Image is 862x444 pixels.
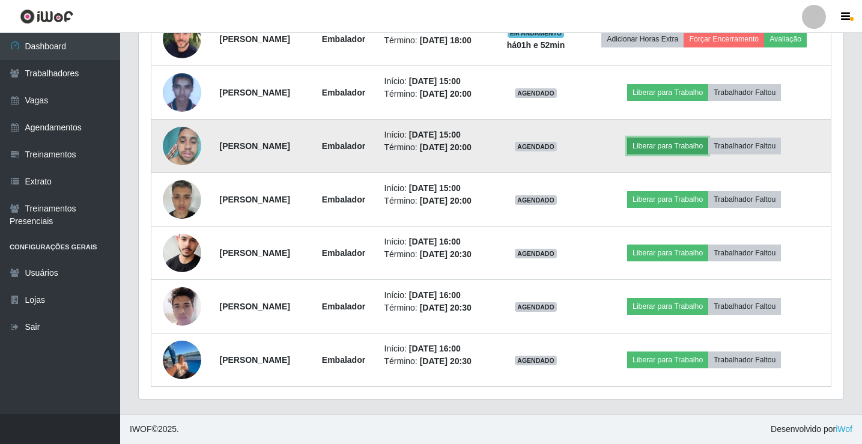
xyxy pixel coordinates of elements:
[627,191,708,208] button: Liberar para Trabalho
[420,303,472,312] time: [DATE] 20:30
[420,35,472,45] time: [DATE] 18:00
[771,423,852,436] span: Desenvolvido por
[163,68,201,118] img: 1673386012464.jpeg
[708,245,781,261] button: Trabalhador Faltou
[384,34,487,47] li: Término:
[322,88,365,97] strong: Embalador
[219,34,290,44] strong: [PERSON_NAME]
[836,424,852,434] a: iWof
[130,424,152,434] span: IWOF
[708,138,781,154] button: Trabalhador Faltou
[420,142,472,152] time: [DATE] 20:00
[627,84,708,101] button: Liberar para Trabalho
[409,183,461,193] time: [DATE] 15:00
[409,290,461,300] time: [DATE] 16:00
[708,351,781,368] button: Trabalhador Faltou
[627,138,708,154] button: Liberar para Trabalho
[384,342,487,355] li: Início:
[163,333,201,387] img: 1754884192985.jpeg
[708,84,781,101] button: Trabalhador Faltou
[384,88,487,100] li: Término:
[764,31,807,47] button: Avaliação
[508,28,565,38] span: EM ANDAMENTO
[384,302,487,314] li: Término:
[384,355,487,368] li: Término:
[627,351,708,368] button: Liberar para Trabalho
[420,89,472,99] time: [DATE] 20:00
[515,142,557,151] span: AGENDADO
[322,248,365,258] strong: Embalador
[384,248,487,261] li: Término:
[219,195,290,204] strong: [PERSON_NAME]
[384,289,487,302] li: Início:
[507,40,565,50] strong: há 01 h e 52 min
[322,141,365,151] strong: Embalador
[384,195,487,207] li: Término:
[384,129,487,141] li: Início:
[515,195,557,205] span: AGENDADO
[708,298,781,315] button: Trabalhador Faltou
[20,9,73,24] img: CoreUI Logo
[384,236,487,248] li: Início:
[163,174,201,225] img: 1753187317343.jpeg
[384,75,487,88] li: Início:
[219,302,290,311] strong: [PERSON_NAME]
[322,355,365,365] strong: Embalador
[409,237,461,246] time: [DATE] 16:00
[420,249,472,259] time: [DATE] 20:30
[163,224,201,282] img: 1703544280650.jpeg
[219,141,290,151] strong: [PERSON_NAME]
[515,88,557,98] span: AGENDADO
[409,76,461,86] time: [DATE] 15:00
[130,423,179,436] span: © 2025 .
[515,249,557,258] span: AGENDADO
[708,191,781,208] button: Trabalhador Faltou
[163,281,201,332] img: 1725546046209.jpeg
[627,245,708,261] button: Liberar para Trabalho
[601,31,684,47] button: Adicionar Horas Extra
[322,34,365,44] strong: Embalador
[515,356,557,365] span: AGENDADO
[163,121,201,172] img: 1748551724527.jpeg
[420,356,472,366] time: [DATE] 20:30
[322,195,365,204] strong: Embalador
[384,182,487,195] li: Início:
[409,130,461,139] time: [DATE] 15:00
[515,302,557,312] span: AGENDADO
[409,344,461,353] time: [DATE] 16:00
[384,141,487,154] li: Término:
[627,298,708,315] button: Liberar para Trabalho
[684,31,764,47] button: Forçar Encerramento
[219,88,290,97] strong: [PERSON_NAME]
[219,355,290,365] strong: [PERSON_NAME]
[163,15,201,62] img: 1683118670739.jpeg
[322,302,365,311] strong: Embalador
[420,196,472,205] time: [DATE] 20:00
[219,248,290,258] strong: [PERSON_NAME]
